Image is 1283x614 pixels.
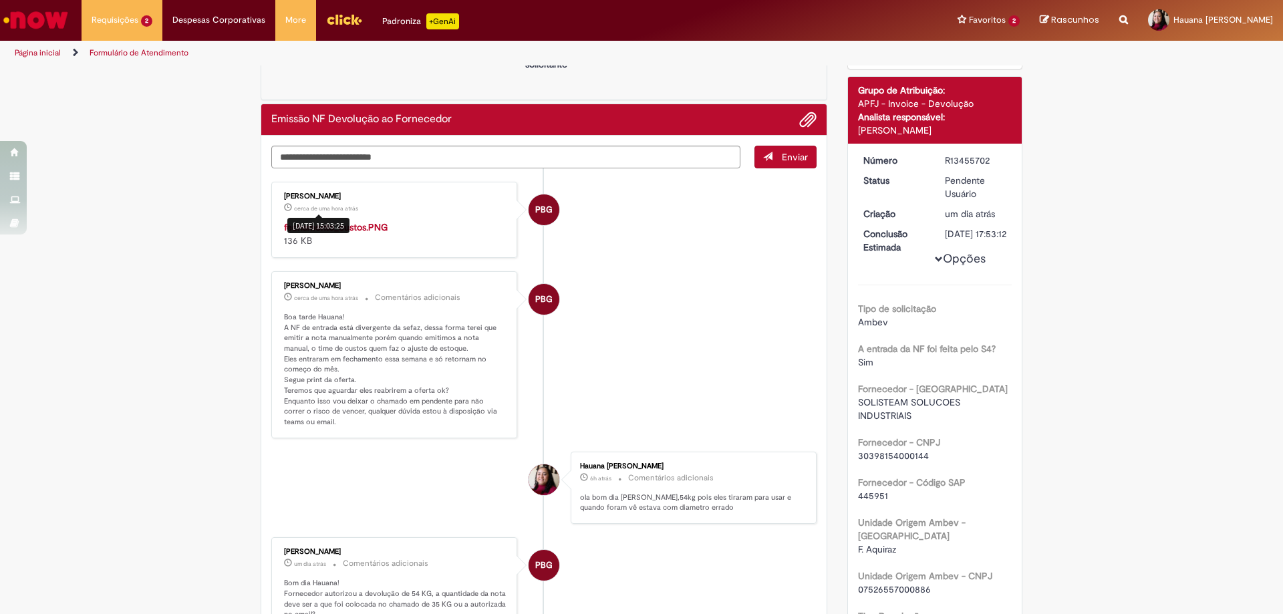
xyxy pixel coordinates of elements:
[858,516,966,542] b: Unidade Origem Ambev - [GEOGRAPHIC_DATA]
[858,396,963,422] span: SOLISTEAM SOLUCOES INDUSTRIAIS
[90,47,188,58] a: Formulário de Atendimento
[284,548,507,556] div: [PERSON_NAME]
[141,15,152,27] span: 2
[754,146,817,168] button: Enviar
[294,204,358,212] span: cerca de uma hora atrás
[853,207,936,220] dt: Criação
[535,194,553,226] span: PBG
[529,464,559,495] div: Hauana Fernanda Freitas Da Silva
[858,490,888,502] span: 445951
[945,227,1007,241] div: [DATE] 17:53:12
[858,583,931,595] span: 07526557000886
[853,154,936,167] dt: Número
[590,474,611,482] time: 29/08/2025 09:33:16
[858,97,1012,110] div: APFJ - Invoice - Devolução
[858,543,896,555] span: F. Aquiraz
[294,560,326,568] time: 28/08/2025 11:40:04
[271,114,452,126] h2: Emissão NF Devolução ao Fornecedor Histórico de tíquete
[285,13,306,27] span: More
[969,13,1006,27] span: Favoritos
[858,316,888,328] span: Ambev
[10,41,845,65] ul: Trilhas de página
[858,303,936,315] b: Tipo de solicitação
[172,13,265,27] span: Despesas Corporativas
[284,192,507,200] div: [PERSON_NAME]
[294,294,358,302] span: cerca de uma hora atrás
[284,221,388,233] a: fechamento_custos.PNG
[1040,14,1099,27] a: Rascunhos
[853,174,936,187] dt: Status
[1008,15,1020,27] span: 2
[92,13,138,27] span: Requisições
[945,154,1007,167] div: R13455702
[945,207,1007,220] div: 28/08/2025 08:21:40
[375,292,460,303] small: Comentários adicionais
[858,383,1008,395] b: Fornecedor - [GEOGRAPHIC_DATA]
[1,7,70,33] img: ServiceNow
[858,124,1012,137] div: [PERSON_NAME]
[858,450,929,462] span: 30398154000144
[535,283,553,315] span: PBG
[294,560,326,568] span: um dia atrás
[590,474,611,482] span: 6h atrás
[782,151,808,163] span: Enviar
[858,570,992,582] b: Unidade Origem Ambev - CNPJ
[858,84,1012,97] div: Grupo de Atribuição:
[294,294,358,302] time: 29/08/2025 15:03:14
[1173,14,1273,25] span: Hauana [PERSON_NAME]
[287,218,349,233] div: [DATE] 15:03:25
[945,208,995,220] time: 28/08/2025 08:21:40
[284,312,507,428] p: Boa tarde Hauana! A NF de entrada está divergente da sefaz, dessa forma terei que emitir a nota m...
[382,13,459,29] div: Padroniza
[529,284,559,315] div: Pedro Boro Guerra
[853,227,936,254] dt: Conclusão Estimada
[529,194,559,225] div: Pedro Boro Guerra
[858,343,996,355] b: A entrada da NF foi feita pelo S4?
[858,436,940,448] b: Fornecedor - CNPJ
[326,9,362,29] img: click_logo_yellow_360x200.png
[426,13,459,29] p: +GenAi
[580,462,803,470] div: Hauana [PERSON_NAME]
[271,146,740,168] textarea: Digite sua mensagem aqui...
[628,472,714,484] small: Comentários adicionais
[945,174,1007,200] div: Pendente Usuário
[858,110,1012,124] div: Analista responsável:
[858,356,873,368] span: Sim
[15,47,61,58] a: Página inicial
[1051,13,1099,26] span: Rascunhos
[284,220,507,247] div: 136 KB
[858,476,966,488] b: Fornecedor - Código SAP
[343,558,428,569] small: Comentários adicionais
[799,111,817,128] button: Adicionar anexos
[529,550,559,581] div: Pedro Boro Guerra
[535,549,553,581] span: PBG
[580,492,803,513] p: ola bom dia [PERSON_NAME],54kg pois eles tiraram para usar e quando foram vê estava com diametro ...
[945,208,995,220] span: um dia atrás
[284,282,507,290] div: [PERSON_NAME]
